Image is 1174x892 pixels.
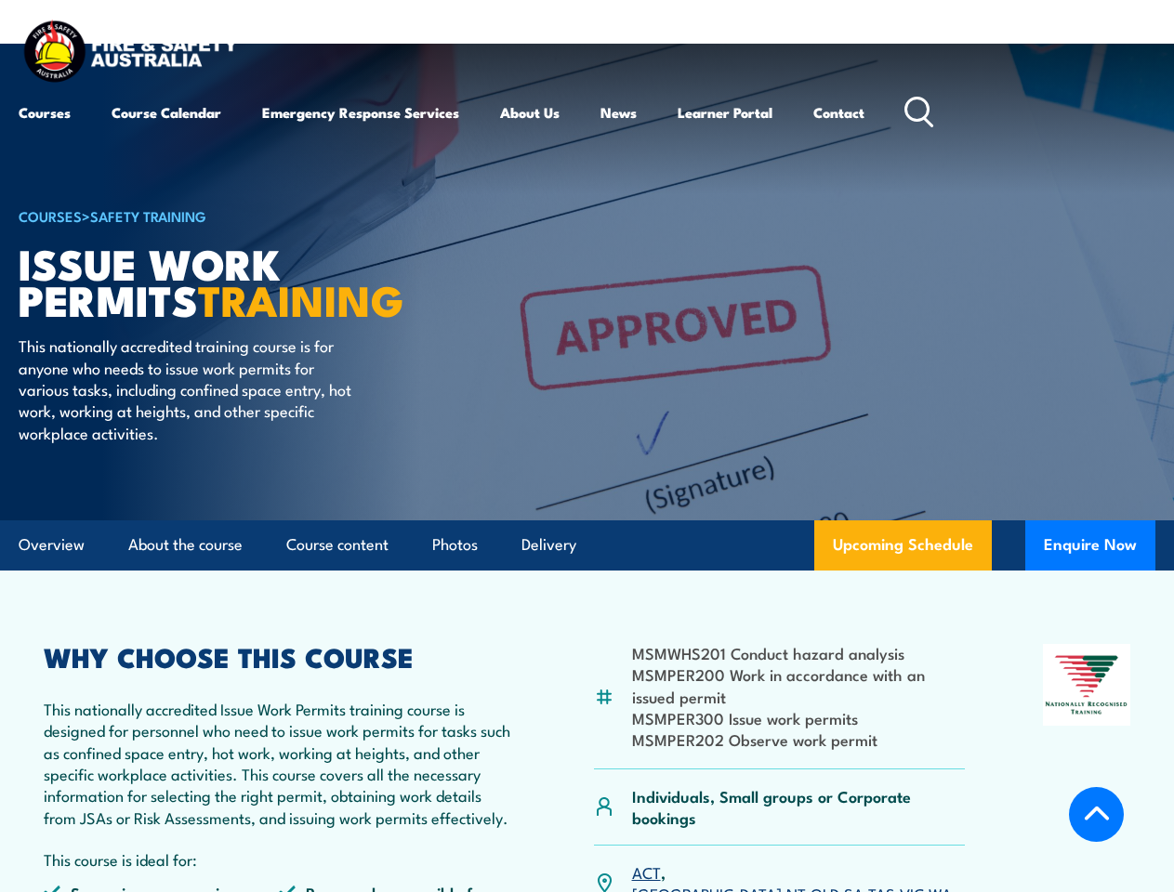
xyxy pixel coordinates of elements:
[814,520,992,571] a: Upcoming Schedule
[128,520,243,570] a: About the course
[632,728,965,750] li: MSMPER202 Observe work permit
[112,90,221,135] a: Course Calendar
[19,205,82,226] a: COURSES
[262,90,459,135] a: Emergency Response Services
[632,785,965,829] p: Individuals, Small groups or Corporate bookings
[19,520,85,570] a: Overview
[44,644,515,668] h2: WHY CHOOSE THIS COURSE
[286,520,389,570] a: Course content
[632,707,965,728] li: MSMPER300 Issue work permits
[198,267,404,331] strong: TRAINING
[44,848,515,870] p: This course is ideal for:
[19,204,478,227] h6: >
[521,520,576,570] a: Delivery
[19,334,358,443] p: This nationally accredited training course is for anyone who needs to issue work permits for vari...
[90,205,206,226] a: Safety Training
[1025,520,1155,571] button: Enquire Now
[678,90,772,135] a: Learner Portal
[632,642,965,663] li: MSMWHS201 Conduct hazard analysis
[813,90,864,135] a: Contact
[632,663,965,707] li: MSMPER200 Work in accordance with an issued permit
[19,244,478,317] h1: Issue Work Permits
[44,698,515,828] p: This nationally accredited Issue Work Permits training course is designed for personnel who need ...
[500,90,560,135] a: About Us
[432,520,478,570] a: Photos
[600,90,637,135] a: News
[19,90,71,135] a: Courses
[1043,644,1130,727] img: Nationally Recognised Training logo.
[632,860,661,883] a: ACT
